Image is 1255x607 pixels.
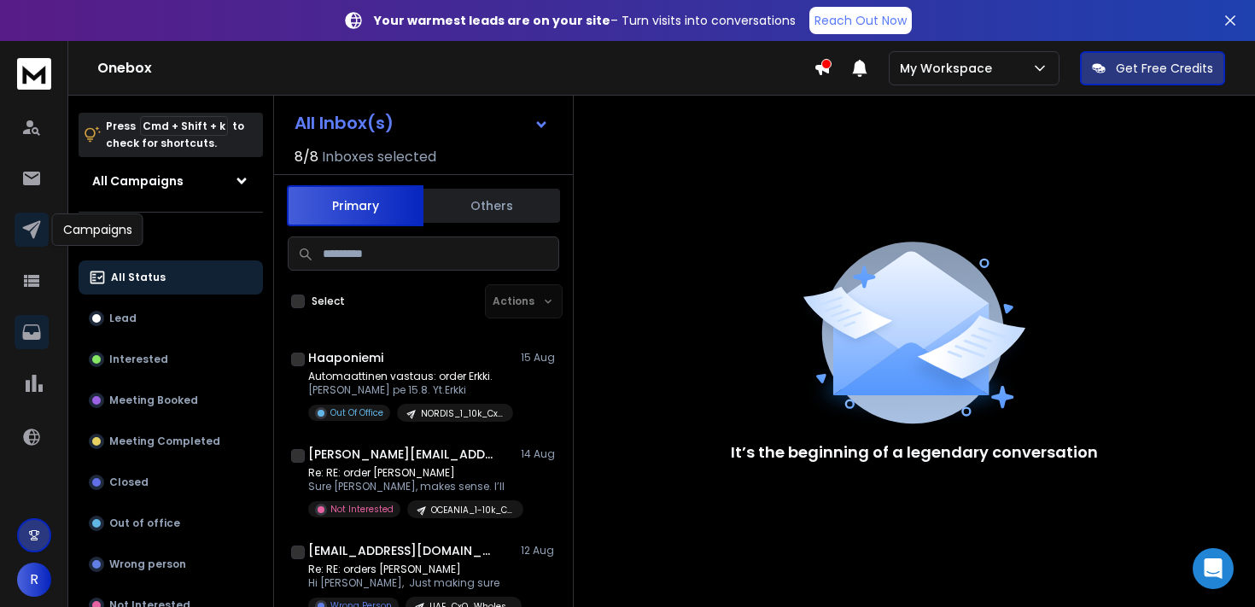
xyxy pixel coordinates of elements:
[431,504,513,517] p: OCEANIA_1-10k_CXO_Wholesale_PHC
[106,118,244,152] p: Press to check for shortcuts.
[312,295,345,308] label: Select
[1193,548,1234,589] div: Open Intercom Messenger
[814,12,907,29] p: Reach Out Now
[731,441,1098,464] p: It’s the beginning of a legendary conversation
[809,7,912,34] a: Reach Out Now
[109,476,149,489] p: Closed
[17,563,51,597] button: R
[79,383,263,417] button: Meeting Booked
[295,147,318,167] span: 8 / 8
[308,349,383,366] h1: Haaponiemi
[79,342,263,376] button: Interested
[79,547,263,581] button: Wrong person
[308,383,513,397] p: [PERSON_NAME] pe 15.8. Yt.Erkki
[421,407,503,420] p: NORDIS_1_10k_CxO_OPS_PHC
[79,465,263,499] button: Closed
[109,435,220,448] p: Meeting Completed
[521,447,559,461] p: 14 Aug
[281,106,563,140] button: All Inbox(s)
[308,563,513,576] p: Re: RE: orders [PERSON_NAME]
[17,58,51,90] img: logo
[109,312,137,325] p: Lead
[374,12,610,29] strong: Your warmest leads are on your site
[109,557,186,571] p: Wrong person
[52,213,143,246] div: Campaigns
[322,147,436,167] h3: Inboxes selected
[287,185,423,226] button: Primary
[79,164,263,198] button: All Campaigns
[109,353,168,366] p: Interested
[92,172,184,190] h1: All Campaigns
[521,351,559,365] p: 15 Aug
[79,260,263,295] button: All Status
[111,271,166,284] p: All Status
[140,116,228,136] span: Cmd + Shift + k
[79,226,263,250] h3: Filters
[308,466,513,480] p: Re: RE: order [PERSON_NAME]
[295,114,394,131] h1: All Inbox(s)
[521,544,559,557] p: 12 Aug
[308,542,496,559] h1: [EMAIL_ADDRESS][DOMAIN_NAME]
[423,187,560,225] button: Others
[374,12,796,29] p: – Turn visits into conversations
[308,576,513,590] p: Hi [PERSON_NAME], Just making sure
[97,58,814,79] h1: Onebox
[109,517,180,530] p: Out of office
[308,480,513,493] p: Sure [PERSON_NAME], makes sense. I’ll
[330,406,383,419] p: Out Of Office
[79,506,263,540] button: Out of office
[109,394,198,407] p: Meeting Booked
[308,446,496,463] h1: [PERSON_NAME][EMAIL_ADDRESS][PERSON_NAME][DOMAIN_NAME]
[330,503,394,516] p: Not Interested
[1080,51,1225,85] button: Get Free Credits
[1116,60,1213,77] p: Get Free Credits
[900,60,999,77] p: My Workspace
[79,424,263,458] button: Meeting Completed
[79,301,263,336] button: Lead
[308,370,513,383] p: Automaattinen vastaus: order Erkki.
